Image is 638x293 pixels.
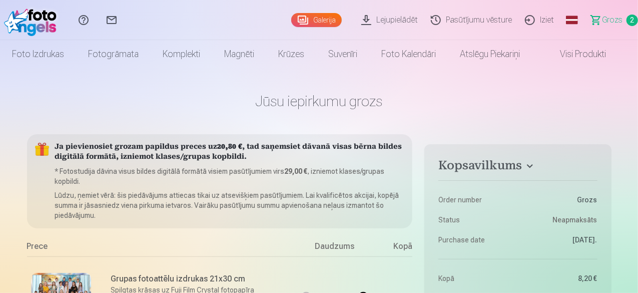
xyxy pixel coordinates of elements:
a: Komplekti [151,40,212,68]
div: Prece [27,240,298,256]
b: 29,00 € [285,167,308,175]
p: Lūdzu, ņemiet vērā: šis piedāvājums attiecas tikai uz atsevišķiem pasūtījumiem. Lai kvalificētos ... [55,190,405,220]
a: Visi produkti [532,40,618,68]
span: Grozs [602,14,622,26]
b: 20,80 € [218,143,243,151]
a: Magnēti [212,40,266,68]
dt: Kopā [438,273,513,283]
h1: Jūsu iepirkumu grozs [27,92,611,110]
a: Foto kalendāri [369,40,448,68]
h5: Ja pievienosiet grozam papildus preces uz , tad saņemsiet dāvanā visas bērna bildes digitālā form... [55,142,405,162]
a: Galerija [291,13,342,27]
h6: Grupas fotoattēlu izdrukas 21x30 cm [111,273,292,285]
dd: Grozs [523,195,597,205]
div: Daudzums [297,240,372,256]
img: /fa1 [4,4,62,36]
dt: Purchase date [438,235,513,245]
a: Suvenīri [316,40,369,68]
dd: [DATE]. [523,235,597,245]
dt: Status [438,215,513,225]
div: Kopā [372,240,412,256]
span: Neapmaksāts [553,215,597,225]
dt: Order number [438,195,513,205]
span: 2 [626,15,638,26]
p: * Fotostudija dāvina visus bildes digitālā formātā visiem pasūtījumiem virs , izniemot klases/gru... [55,166,405,186]
a: Fotogrāmata [76,40,151,68]
dd: 8,20 € [523,273,597,283]
button: Kopsavilkums [438,158,597,176]
a: Krūzes [266,40,316,68]
a: Atslēgu piekariņi [448,40,532,68]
